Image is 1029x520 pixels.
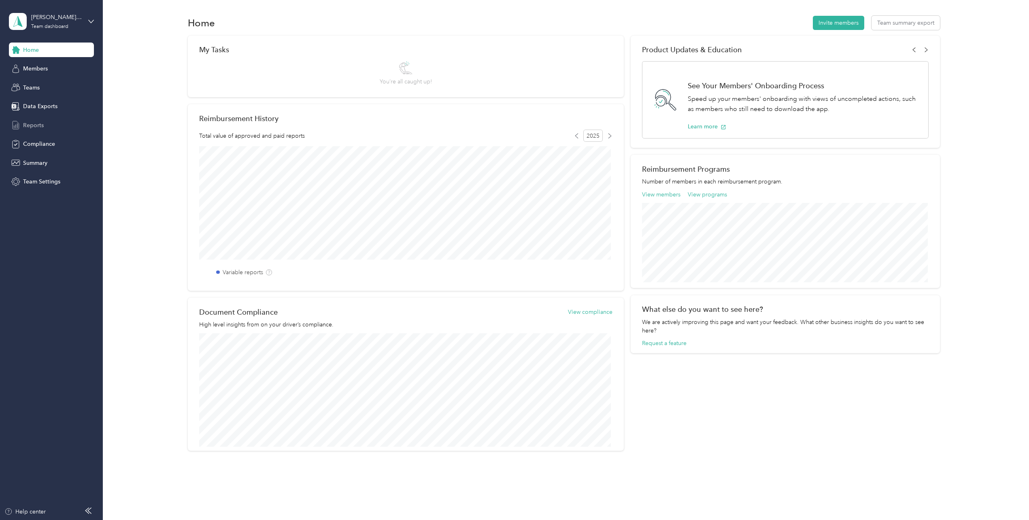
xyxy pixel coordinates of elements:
[568,308,612,316] button: View compliance
[984,475,1029,520] iframe: Everlance-gr Chat Button Frame
[642,165,929,173] h2: Reimbursement Programs
[688,122,726,131] button: Learn more
[188,19,215,27] h1: Home
[642,305,929,313] div: What else do you want to see here?
[642,190,680,199] button: View members
[31,24,68,29] div: Team dashboard
[199,114,279,123] h2: Reimbursement History
[23,140,55,148] span: Compliance
[23,177,60,186] span: Team Settings
[380,77,432,86] span: You’re all caught up!
[23,159,47,167] span: Summary
[31,13,82,21] div: [PERSON_NAME][EMAIL_ADDRESS][PERSON_NAME][DOMAIN_NAME]
[688,94,920,114] p: Speed up your members' onboarding with views of uncompleted actions, such as members who still ne...
[23,102,57,111] span: Data Exports
[223,268,263,277] label: Variable reports
[199,45,612,54] div: My Tasks
[872,16,940,30] button: Team summary export
[4,507,46,516] button: Help center
[199,132,305,140] span: Total value of approved and paid reports
[199,320,612,329] p: High level insights from on your driver’s compliance.
[688,190,727,199] button: View programs
[642,45,742,54] span: Product Updates & Education
[642,318,929,335] div: We are actively improving this page and want your feedback. What other business insights do you w...
[23,83,40,92] span: Teams
[199,308,278,316] h2: Document Compliance
[23,121,44,130] span: Reports
[688,81,920,90] h1: See Your Members' Onboarding Process
[642,339,687,347] button: Request a feature
[583,130,603,142] span: 2025
[23,64,48,73] span: Members
[813,16,864,30] button: Invite members
[642,177,929,186] p: Number of members in each reimbursement program.
[23,46,39,54] span: Home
